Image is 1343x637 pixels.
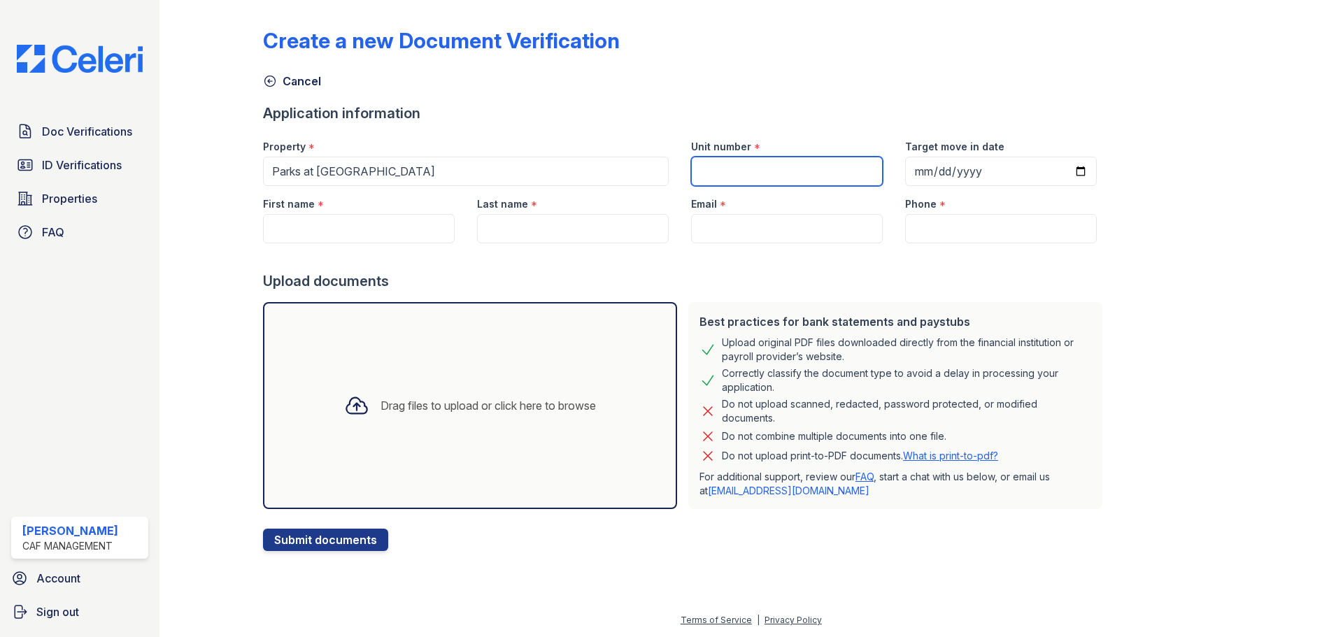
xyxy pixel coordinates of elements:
a: FAQ [11,218,148,246]
button: Submit documents [263,529,388,551]
div: Application information [263,103,1108,123]
span: Account [36,570,80,587]
span: ID Verifications [42,157,122,173]
div: [PERSON_NAME] [22,522,118,539]
a: [EMAIL_ADDRESS][DOMAIN_NAME] [708,485,869,496]
label: Target move in date [905,140,1004,154]
div: Upload documents [263,271,1108,291]
p: Do not upload print-to-PDF documents. [722,449,998,463]
span: FAQ [42,224,64,241]
a: What is print-to-pdf? [903,450,998,461]
div: Do not combine multiple documents into one file. [722,428,946,445]
a: FAQ [855,471,874,482]
span: Sign out [36,603,79,620]
a: Cancel [263,73,321,90]
div: CAF Management [22,539,118,553]
label: Phone [905,197,937,211]
div: Upload original PDF files downloaded directly from the financial institution or payroll provider’... [722,336,1091,364]
div: Correctly classify the document type to avoid a delay in processing your application. [722,366,1091,394]
a: Properties [11,185,148,213]
label: Unit number [691,140,751,154]
div: Create a new Document Verification [263,28,620,53]
span: Properties [42,190,97,207]
label: First name [263,197,315,211]
span: Doc Verifications [42,123,132,140]
label: Email [691,197,717,211]
div: Do not upload scanned, redacted, password protected, or modified documents. [722,397,1091,425]
a: Terms of Service [681,615,752,625]
div: Best practices for bank statements and paystubs [699,313,1091,330]
label: Property [263,140,306,154]
a: ID Verifications [11,151,148,179]
p: For additional support, review our , start a chat with us below, or email us at [699,470,1091,498]
label: Last name [477,197,528,211]
a: Account [6,564,154,592]
a: Privacy Policy [765,615,822,625]
a: Sign out [6,598,154,626]
div: Drag files to upload or click here to browse [381,397,596,414]
a: Doc Verifications [11,117,148,145]
div: | [757,615,760,625]
img: CE_Logo_Blue-a8612792a0a2168367f1c8372b55b34899dd931a85d93a1a3d3e32e68fde9ad4.png [6,45,154,73]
